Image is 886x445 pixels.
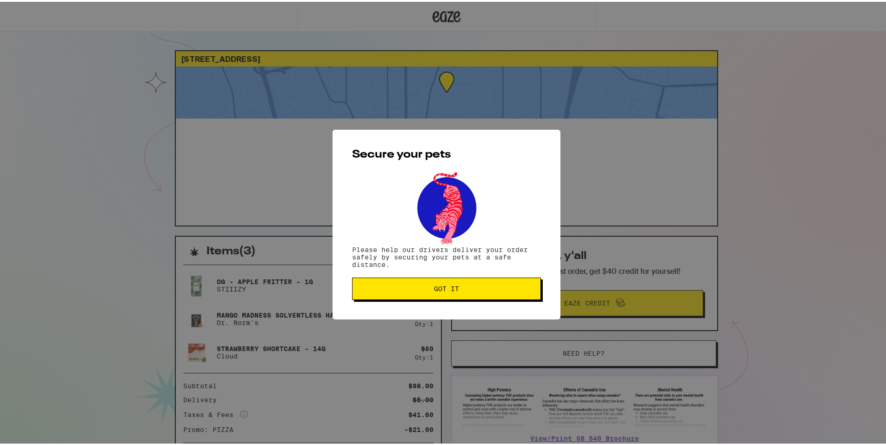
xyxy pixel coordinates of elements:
span: Got it [434,284,459,290]
span: Help [21,7,40,15]
p: Please help our drivers deliver your order safely by securing your pets at a safe distance. [352,244,541,266]
h2: Secure your pets [352,147,541,159]
button: Got it [352,276,541,298]
img: pets [408,168,485,244]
